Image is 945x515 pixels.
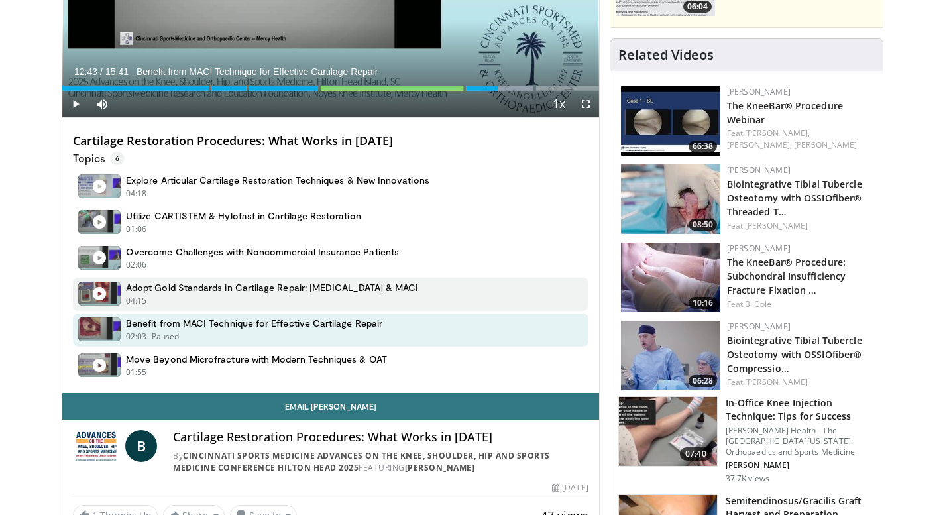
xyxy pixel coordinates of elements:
a: The KneeBar® Procedure: Subchondral Insufficiency Fracture Fixation … [727,256,846,296]
img: fc62288f-2adf-48f5-a98b-740dd39a21f3.150x105_q85_crop-smart_upscale.jpg [621,86,720,156]
img: Cincinnati Sports Medicine Advances on the Knee, Shoulder, Hip and Sports Medicine Conference Hil... [73,430,120,462]
span: 06:28 [689,375,717,387]
p: 37.7K views [726,473,769,484]
span: Benefit from MACI Technique for Effective Cartilage Repair [137,66,378,78]
img: 14934b67-7d06-479f-8b24-1e3c477188f5.150x105_q85_crop-smart_upscale.jpg [621,164,720,234]
a: [PERSON_NAME] [745,376,808,388]
h4: Adopt Gold Standards in Cartilage Repair: [MEDICAL_DATA] & MACI [126,282,418,294]
img: c7fa0e63-843a-41fb-b12c-ba711dda1bcc.150x105_q85_crop-smart_upscale.jpg [621,243,720,312]
div: Feat. [727,220,872,232]
a: Biointegrative Tibial Tubercle Osteotomy with OSSIOfiber® Compressio… [727,334,862,374]
p: [PERSON_NAME] Health - The [GEOGRAPHIC_DATA][US_STATE]: Orthopaedics and Sports Medicine [726,426,875,457]
p: 04:15 [126,295,147,307]
a: [PERSON_NAME] [405,462,475,473]
a: [PERSON_NAME] [745,220,808,231]
span: 06:04 [683,1,712,13]
span: 10:16 [689,297,717,309]
a: [PERSON_NAME] [727,164,791,176]
h4: Cartilage Restoration Procedures: What Works in [DATE] [73,134,588,148]
span: 15:41 [105,66,129,77]
img: 2fac5f83-3fa8-46d6-96c1-ffb83ee82a09.150x105_q85_crop-smart_upscale.jpg [621,321,720,390]
a: 07:40 In-Office Knee Injection Technique: Tips for Success [PERSON_NAME] Health - The [GEOGRAPHIC... [618,396,875,484]
div: Feat. [727,376,872,388]
a: 08:50 [621,164,720,234]
a: Cincinnati Sports Medicine Advances on the Knee, Shoulder, Hip and Sports Medicine Conference Hil... [173,450,550,473]
span: / [100,66,103,77]
p: [PERSON_NAME] [726,460,875,471]
a: [PERSON_NAME], [745,127,810,139]
span: 08:50 [689,219,717,231]
h4: Cartilage Restoration Procedures: What Works in [DATE] [173,430,588,445]
p: 01:55 [126,367,147,378]
span: 12:43 [74,66,97,77]
a: [PERSON_NAME] [794,139,857,150]
div: Progress Bar [62,86,599,91]
a: [PERSON_NAME] [727,86,791,97]
a: B [125,430,157,462]
h4: Overcome Challenges with Noncommercial Insurance Patients [126,246,399,258]
a: 06:28 [621,321,720,390]
a: [PERSON_NAME] [727,243,791,254]
p: Topics [73,152,125,165]
h4: Utilize CARTISTEM & Hylofast in Cartilage Restoration [126,210,361,222]
button: Mute [89,91,115,117]
button: Fullscreen [573,91,599,117]
div: By FEATURING [173,450,588,474]
div: [DATE] [552,482,588,494]
div: Feat. [727,127,872,151]
p: 04:18 [126,188,147,200]
button: Playback Rate [546,91,573,117]
span: 07:40 [680,447,712,461]
a: Email [PERSON_NAME] [62,393,599,420]
h4: Move Beyond Microfracture with Modern Techniques & OAT [126,353,387,365]
a: Biointegrative Tibial Tubercle Osteotomy with OSSIOfiber® Threaded T… [727,178,862,218]
a: 10:16 [621,243,720,312]
h4: Related Videos [618,47,714,63]
h4: Benefit from MACI Technique for Effective Cartilage Repair [126,317,382,329]
span: 66:38 [689,141,717,152]
h4: Explore Articular Cartilage Restoration Techniques & New Innovations [126,174,429,186]
a: [PERSON_NAME] [727,321,791,332]
a: 66:38 [621,86,720,156]
h3: In-Office Knee Injection Technique: Tips for Success [726,396,875,423]
p: - Paused [147,331,180,343]
p: 02:06 [126,259,147,271]
img: 9b54ede4-9724-435c-a780-8950048db540.150x105_q85_crop-smart_upscale.jpg [619,397,717,466]
div: Feat. [727,298,872,310]
a: The KneeBar® Procedure Webinar [727,99,843,126]
p: 01:06 [126,223,147,235]
button: Play [62,91,89,117]
a: [PERSON_NAME], [727,139,792,150]
a: B. Cole [745,298,771,310]
p: 02:03 [126,331,147,343]
span: 6 [110,152,125,165]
